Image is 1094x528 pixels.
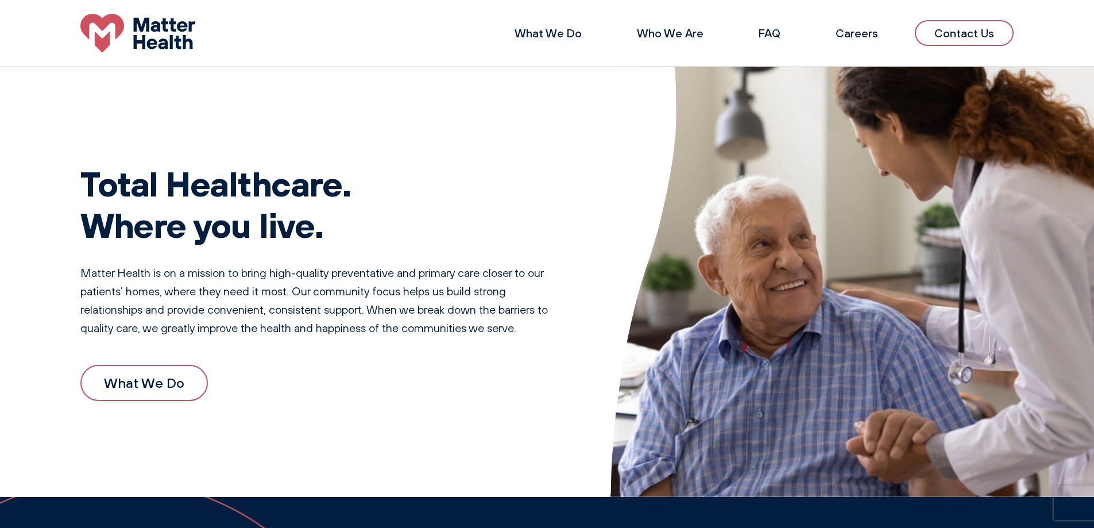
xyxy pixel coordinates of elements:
[80,163,565,245] h1: Total Healthcare. Where you live.
[836,26,878,40] a: Careers
[515,26,582,40] a: What We Do
[637,26,703,40] a: Who We Are
[80,264,565,337] p: Matter Health is on a mission to bring high-quality preventative and primary care closer to our p...
[80,365,208,400] a: What We Do
[759,26,780,40] a: FAQ
[915,20,1014,46] a: Contact Us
